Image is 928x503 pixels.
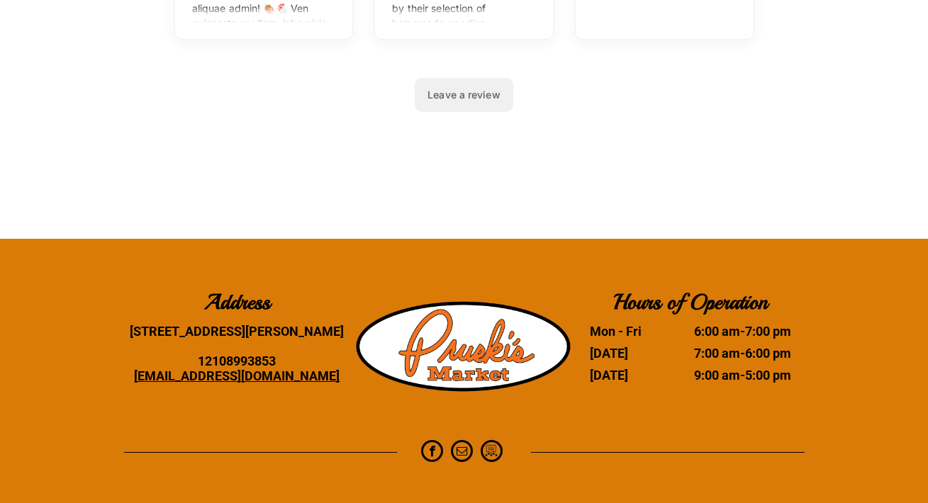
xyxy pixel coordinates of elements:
dd: - [673,324,792,339]
dt: Mon - Fri [590,324,671,339]
img: Pruski-s+Market+HQ+Logo2-1920w.png [356,293,573,401]
dd: - [673,346,792,361]
dt: [DATE] [590,346,671,361]
time: 6:00 am [694,324,740,339]
a: [EMAIL_ADDRESS][DOMAIN_NAME] [134,368,340,383]
a: Social network [481,440,503,465]
a: facebook [421,440,443,465]
time: 6:00 pm [745,346,791,361]
time: 9:00 am [694,368,740,383]
a: email [451,440,473,465]
b: Hours of Operation [613,288,768,315]
div: 12108993853 [124,354,351,368]
b: Address [204,288,270,315]
time: 5:00 pm [745,368,791,383]
time: 7:00 am [694,346,740,361]
time: 7:00 pm [745,324,791,339]
dd: - [673,368,792,383]
div: [STREET_ADDRESS][PERSON_NAME] [124,324,351,339]
dt: [DATE] [590,368,671,383]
